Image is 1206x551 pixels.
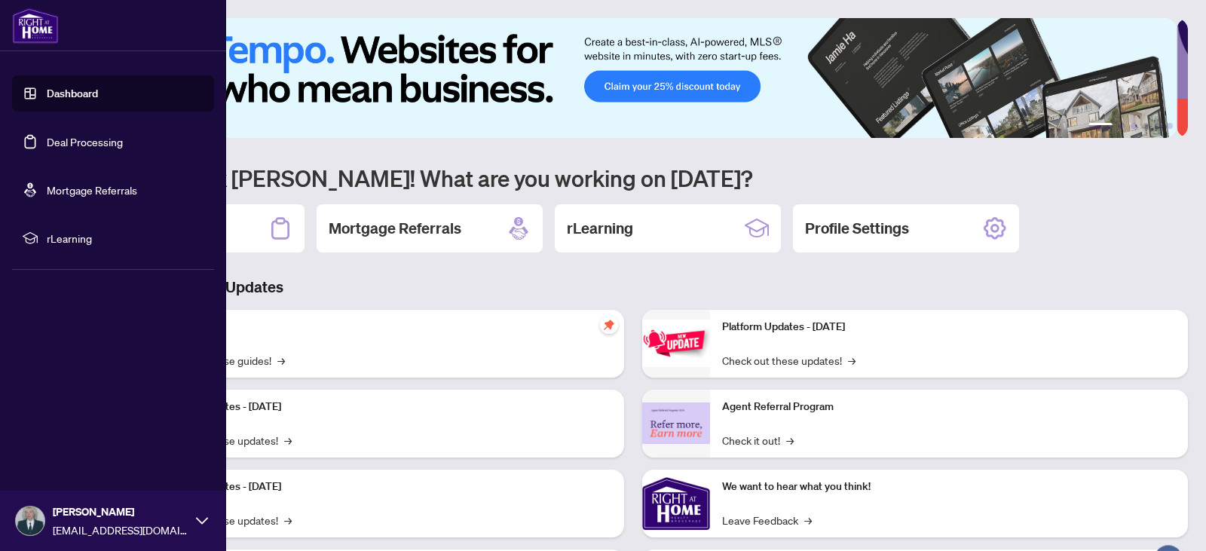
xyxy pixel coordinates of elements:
p: Agent Referral Program [722,399,1176,415]
span: [PERSON_NAME] [53,504,188,520]
p: We want to hear what you think! [722,479,1176,495]
img: We want to hear what you think! [642,470,710,537]
span: → [804,512,812,528]
a: Dashboard [47,87,98,100]
span: → [284,512,292,528]
p: Self-Help [158,319,612,335]
span: → [277,352,285,369]
p: Platform Updates - [DATE] [722,319,1176,335]
a: Leave Feedback→ [722,512,812,528]
h3: Brokerage & Industry Updates [78,277,1188,298]
span: rLearning [47,230,204,246]
h1: Welcome back [PERSON_NAME]! What are you working on [DATE]? [78,164,1188,192]
img: Platform Updates - June 23, 2025 [642,320,710,367]
span: → [848,352,856,369]
span: [EMAIL_ADDRESS][DOMAIN_NAME] [53,522,188,538]
button: 2 [1119,123,1125,129]
h2: Mortgage Referrals [329,218,461,239]
span: pushpin [600,316,618,334]
button: 6 [1167,123,1173,129]
img: logo [12,8,59,44]
button: 3 [1131,123,1137,129]
h2: rLearning [567,218,633,239]
a: Check it out!→ [722,432,794,448]
button: 1 [1088,123,1113,129]
button: 5 [1155,123,1161,129]
h2: Profile Settings [805,218,909,239]
button: 4 [1143,123,1149,129]
a: Mortgage Referrals [47,183,137,197]
a: Deal Processing [47,135,123,148]
img: Profile Icon [16,507,44,535]
p: Platform Updates - [DATE] [158,479,612,495]
button: Open asap [1146,498,1191,543]
img: Slide 0 [78,18,1177,138]
span: → [284,432,292,448]
span: → [786,432,794,448]
a: Check out these updates!→ [722,352,856,369]
p: Platform Updates - [DATE] [158,399,612,415]
img: Agent Referral Program [642,403,710,444]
